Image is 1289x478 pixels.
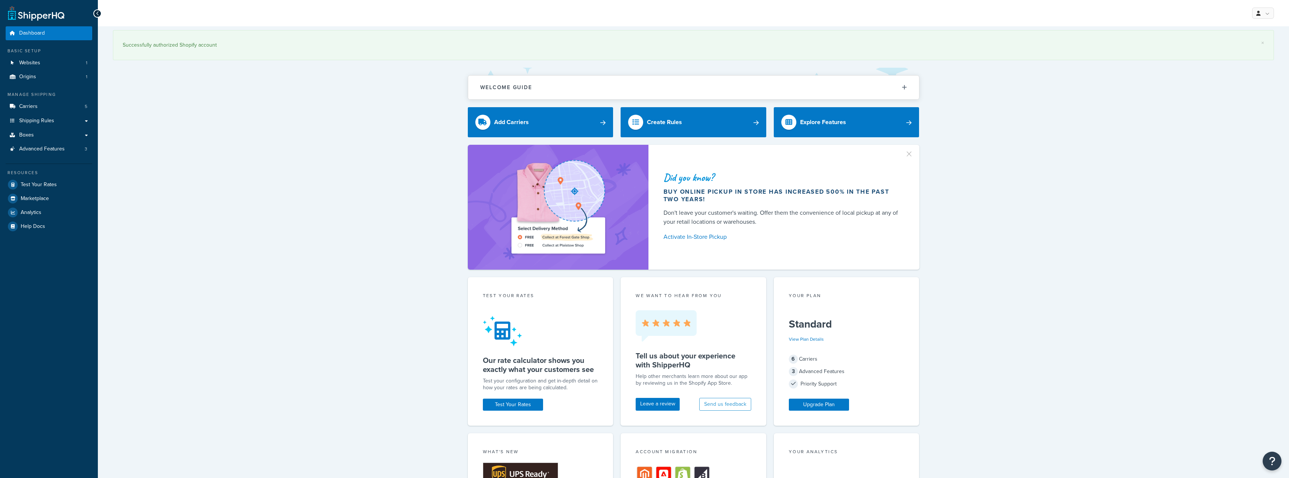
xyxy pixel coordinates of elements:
a: Shipping Rules [6,114,92,128]
span: Help Docs [21,223,45,230]
span: 5 [85,103,87,110]
h5: Our rate calculator shows you exactly what your customers see [483,356,598,374]
img: ad-shirt-map-b0359fc47e01cab431d101c4b569394f6a03f54285957d908178d52f29eb9668.png [490,156,626,258]
span: 1 [86,74,87,80]
p: Help other merchants learn more about our app by reviewing us in the Shopify App Store. [636,373,751,387]
h2: Welcome Guide [480,85,532,90]
a: Activate In-Store Pickup [664,232,901,242]
a: Test Your Rates [6,178,92,191]
div: Create Rules [647,117,682,127]
div: Explore Features [800,117,846,127]
li: Advanced Features [6,142,92,156]
span: Websites [19,60,40,66]
div: Basic Setup [6,48,92,54]
div: Priority Support [789,379,904,389]
div: Don't leave your customer's waiting. Offer them the convenience of local pickup at any of your re... [664,208,901,226]
a: Create Rules [621,107,766,137]
a: Origins1 [6,70,92,84]
div: Your Analytics [789,448,904,457]
li: Origins [6,70,92,84]
span: Boxes [19,132,34,138]
a: Marketplace [6,192,92,205]
span: Analytics [21,209,41,216]
span: 3 [789,367,798,376]
a: Analytics [6,206,92,219]
div: Manage Shipping [6,91,92,98]
button: Send us feedback [699,398,751,411]
div: Resources [6,170,92,176]
h5: Tell us about your experience with ShipperHQ [636,351,751,369]
div: Account Migration [636,448,751,457]
a: Test Your Rates [483,399,543,411]
div: Advanced Features [789,366,904,377]
a: Help Docs [6,220,92,233]
a: Advanced Features3 [6,142,92,156]
span: Carriers [19,103,38,110]
a: Upgrade Plan [789,399,849,411]
a: Boxes [6,128,92,142]
div: Buy online pickup in store has increased 500% in the past two years! [664,188,901,203]
div: Carriers [789,354,904,364]
div: Did you know? [664,172,901,183]
span: 6 [789,355,798,364]
a: × [1261,40,1264,46]
div: Add Carriers [494,117,529,127]
span: Test Your Rates [21,182,57,188]
a: Websites1 [6,56,92,70]
a: Add Carriers [468,107,613,137]
button: Open Resource Center [1263,452,1281,470]
span: 1 [86,60,87,66]
li: Websites [6,56,92,70]
li: Carriers [6,100,92,114]
span: 3 [85,146,87,152]
span: Marketplace [21,196,49,202]
span: Shipping Rules [19,118,54,124]
span: Origins [19,74,36,80]
a: Explore Features [774,107,919,137]
a: Dashboard [6,26,92,40]
h5: Standard [789,318,904,330]
div: Your Plan [789,292,904,301]
div: Successfully authorized Shopify account [123,40,1264,50]
a: Carriers5 [6,100,92,114]
span: Advanced Features [19,146,65,152]
div: Test your configuration and get in-depth detail on how your rates are being calculated. [483,378,598,391]
div: What's New [483,448,598,457]
div: Test your rates [483,292,598,301]
button: Welcome Guide [468,76,919,99]
span: Dashboard [19,30,45,36]
a: View Plan Details [789,336,824,343]
a: Leave a review [636,398,680,411]
p: we want to hear from you [636,292,751,299]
